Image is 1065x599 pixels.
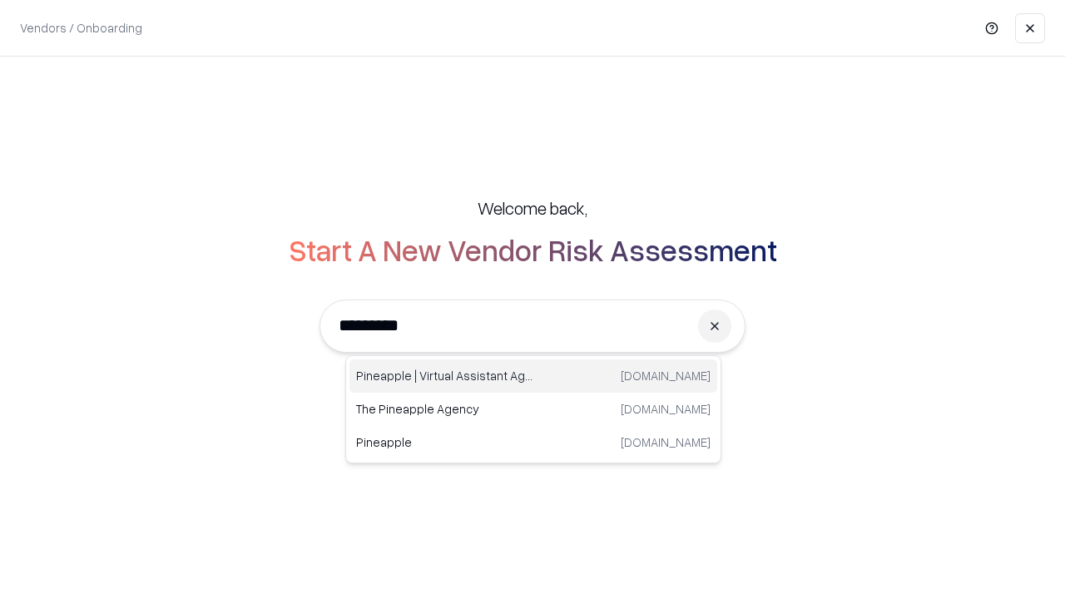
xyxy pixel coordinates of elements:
p: Pineapple [356,433,533,451]
p: Pineapple | Virtual Assistant Agency [356,367,533,384]
p: The Pineapple Agency [356,400,533,418]
p: [DOMAIN_NAME] [621,433,711,451]
p: [DOMAIN_NAME] [621,400,711,418]
p: Vendors / Onboarding [20,19,142,37]
h5: Welcome back, [478,196,587,220]
h2: Start A New Vendor Risk Assessment [289,233,777,266]
p: [DOMAIN_NAME] [621,367,711,384]
div: Suggestions [345,355,721,463]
